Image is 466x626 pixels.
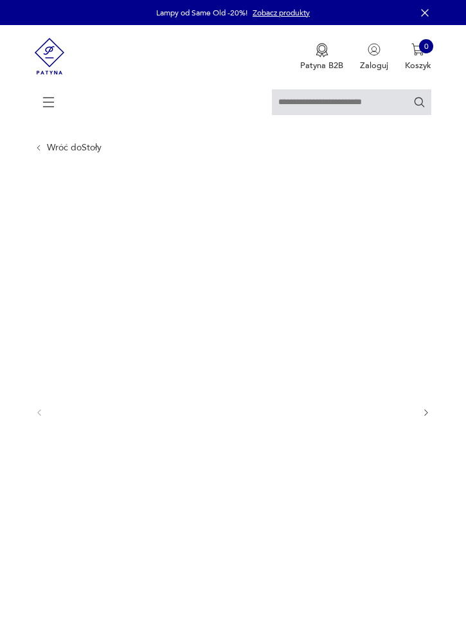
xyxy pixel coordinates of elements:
[300,60,343,71] p: Patyna B2B
[360,60,388,71] p: Zaloguj
[405,60,431,71] p: Koszyk
[368,43,381,56] img: Ikonka użytkownika
[405,43,431,71] button: 0Koszyk
[316,43,328,57] img: Ikona medalu
[47,143,102,153] a: Wróć doStoły
[156,8,247,18] p: Lampy od Same Old -20%!
[300,43,343,71] button: Patyna B2B
[35,25,64,87] img: Patyna - sklep z meblami i dekoracjami vintage
[411,43,424,56] img: Ikona koszyka
[300,43,343,71] a: Ikona medaluPatyna B2B
[360,43,388,71] button: Zaloguj
[413,96,426,108] button: Szukaj
[253,8,310,18] a: Zobacz produkty
[419,39,433,53] div: 0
